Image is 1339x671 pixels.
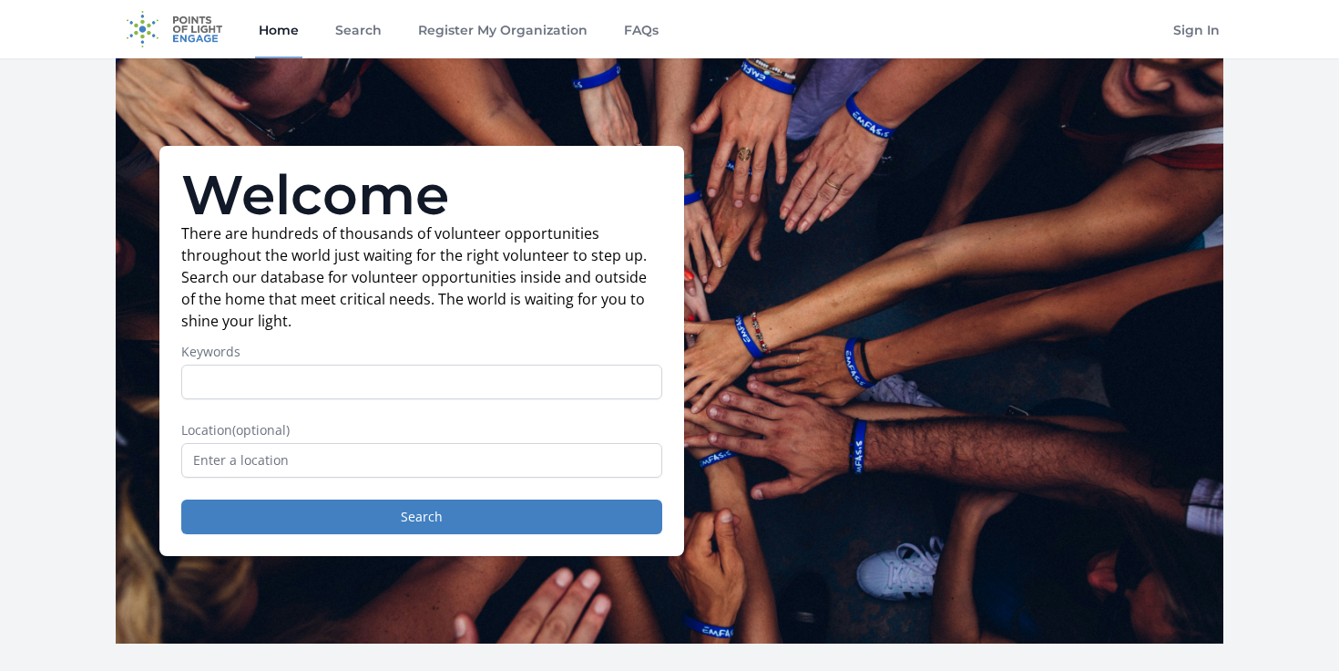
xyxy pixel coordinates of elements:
label: Location [181,421,662,439]
input: Enter a location [181,443,662,478]
label: Keywords [181,343,662,361]
span: (optional) [232,421,290,439]
p: There are hundreds of thousands of volunteer opportunities throughout the world just waiting for ... [181,222,662,332]
h1: Welcome [181,168,662,222]
button: Search [181,500,662,534]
